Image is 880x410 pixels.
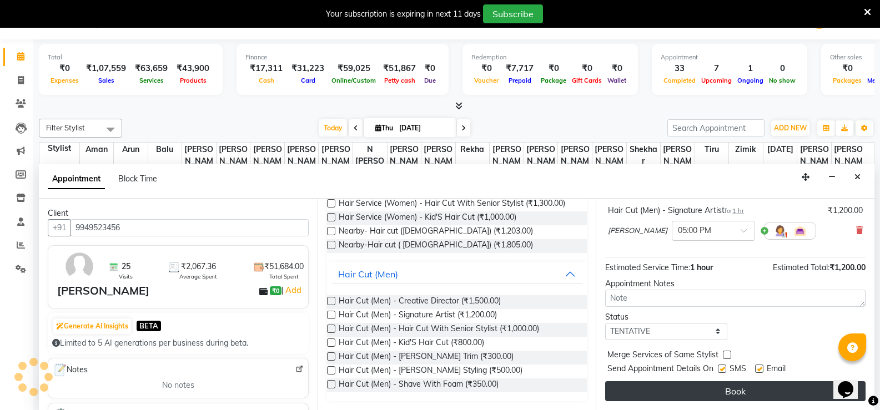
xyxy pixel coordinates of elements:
span: Hair Cut (Men) - Hair Cut With Senior Stylist (₹1,000.00) [339,323,539,337]
span: Wallet [605,77,629,84]
div: Client [48,207,309,219]
span: 1 hour [690,262,713,272]
span: Appointment [48,169,105,189]
span: Petty cash [381,77,418,84]
span: Nearby-Hair cut ( [DEMOGRAPHIC_DATA]) (₹1,805.00) [339,239,533,253]
span: Block Time [118,174,157,184]
div: ₹0 [569,62,605,75]
div: [PERSON_NAME] [57,282,149,299]
span: Completed [661,77,698,84]
div: ₹1,200.00 [828,205,863,216]
button: ADD NEW [771,120,809,136]
div: ₹0 [471,62,501,75]
button: +91 [48,219,71,236]
span: Total Spent [269,272,299,281]
div: Hair Cut (Men) [338,267,398,281]
span: BETA [137,321,161,331]
input: 2025-09-04 [396,120,451,136]
span: ₹0 [270,286,281,295]
div: Limited to 5 AI generations per business during beta. [52,337,304,349]
span: Hair Cut (Men) - [PERSON_NAME] Styling (₹500.00) [339,365,522,378]
span: Package [538,77,569,84]
span: ₹1,200.00 [829,262,866,272]
div: 0 [766,62,798,75]
span: [PERSON_NAME] [592,143,626,180]
span: N [PERSON_NAME] [353,143,387,191]
span: Estimated Service Time: [605,262,690,272]
span: Hair Service (Women) - Hair Cut With Senior Stylist (₹1,300.00) [339,198,565,211]
div: Appointment Notes [605,278,866,290]
span: [PERSON_NAME] [490,143,524,180]
span: Email [767,363,786,377]
div: ₹59,025 [329,62,379,75]
span: Expenses [48,77,82,84]
span: Services [137,77,167,84]
div: ₹7,717 [501,62,538,75]
span: [PERSON_NAME] [797,143,831,180]
span: Online/Custom [329,77,379,84]
span: Gift Cards [569,77,605,84]
span: Sales [95,77,117,84]
span: Arun [114,143,148,156]
span: Visits [119,272,133,281]
img: Hairdresser.png [773,224,787,237]
span: Shekhar [627,143,661,168]
span: ₹51,684.00 [264,261,304,272]
div: ₹51,867 [379,62,420,75]
button: Subscribe [483,4,543,23]
span: Hair Cut (Men) - Signature Artist (₹1,200.00) [339,309,497,323]
span: Packages [830,77,864,84]
span: Zimik [729,143,763,156]
div: Redemption [471,53,629,62]
span: Nearby- Hair cut ([DEMOGRAPHIC_DATA]) (₹1,203.00) [339,225,533,239]
button: Hair Cut (Men) [331,264,583,284]
button: Close [849,169,866,186]
span: [PERSON_NAME] [661,143,695,180]
span: Card [298,77,318,84]
span: [PERSON_NAME] [524,143,558,180]
span: Aman [80,143,114,156]
img: avatar [63,250,95,282]
span: [DATE] [763,143,797,156]
span: Tiru [695,143,729,156]
div: 33 [661,62,698,75]
span: SMS [730,363,746,377]
span: No show [766,77,798,84]
span: Thu [373,124,396,132]
button: Book [605,381,866,401]
span: [PERSON_NAME] ([PERSON_NAME]) [217,143,250,215]
span: Voucher [471,77,501,84]
div: Appointment [661,53,798,62]
span: Hair Cut (Men) - [PERSON_NAME] Trim (₹300.00) [339,351,514,365]
small: for [725,207,744,215]
span: Send Appointment Details On [607,363,713,377]
span: 25 [122,261,130,272]
span: [PERSON_NAME] [558,143,592,180]
div: ₹43,900 [172,62,214,75]
div: 7 [698,62,735,75]
img: Interior.png [793,224,807,237]
span: Hair Service (Women) - Kid'S Hair Cut (₹1,000.00) [339,211,516,225]
span: [PERSON_NAME] ( Manager) [319,143,353,203]
div: ₹31,223 [287,62,329,75]
span: Hair Cut (Men) - Shave With Foam (₹350.00) [339,378,499,392]
span: Average Spent [179,272,217,281]
button: Generate AI Insights [53,318,131,334]
div: Your subscription is expiring in next 11 days [326,8,481,20]
div: ₹0 [538,62,569,75]
span: Estimated Total: [773,262,829,272]
span: Cash [256,77,277,84]
span: [PERSON_NAME] [182,143,216,180]
div: Total [48,53,214,62]
span: [PERSON_NAME] [421,143,455,180]
a: Add [284,284,303,297]
span: Hair Cut (Men) - Creative Director (₹1,500.00) [339,295,501,309]
span: | [281,284,303,297]
span: Prepaid [506,77,534,84]
span: Ongoing [735,77,766,84]
div: ₹0 [420,62,440,75]
input: Search by Name/Mobile/Email/Code [71,219,309,236]
span: [PERSON_NAME] [285,143,319,180]
div: ₹0 [48,62,82,75]
div: ₹0 [830,62,864,75]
